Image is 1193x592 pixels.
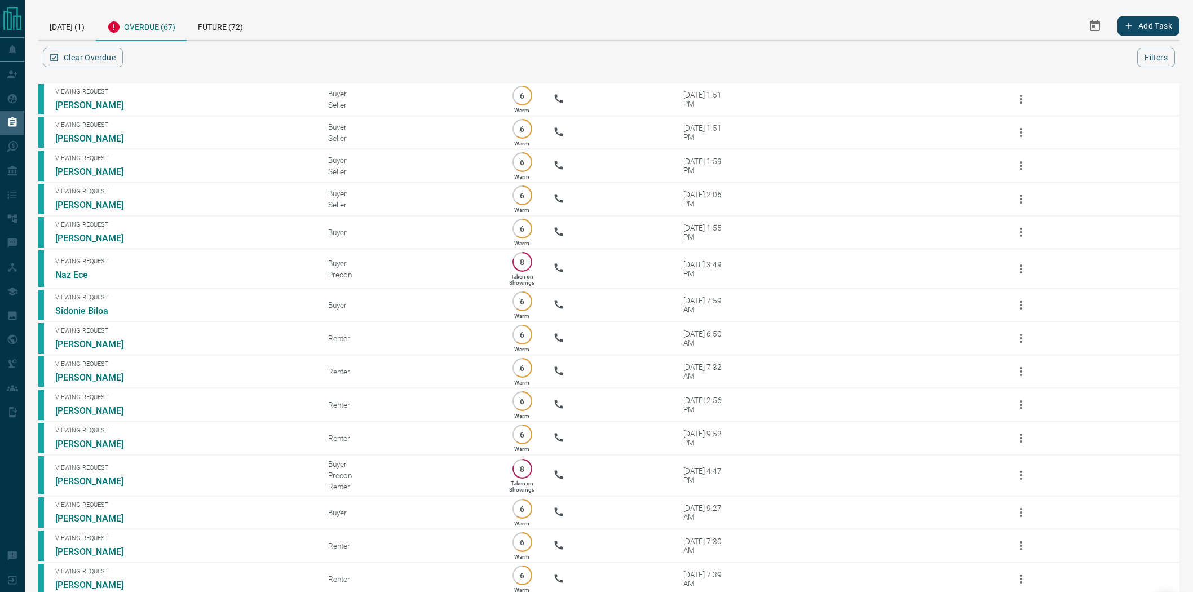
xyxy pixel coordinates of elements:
[38,356,44,387] div: condos.ca
[328,334,491,343] div: Renter
[55,580,140,590] a: [PERSON_NAME]
[328,156,491,165] div: Buyer
[38,250,44,287] div: condos.ca
[55,501,311,509] span: Viewing Request
[38,456,44,494] div: condos.ca
[38,290,44,320] div: condos.ca
[328,400,491,409] div: Renter
[328,575,491,584] div: Renter
[514,313,529,319] p: Warm
[514,140,529,147] p: Warm
[518,224,527,233] p: 6
[328,259,491,268] div: Buyer
[55,439,140,449] a: [PERSON_NAME]
[55,166,140,177] a: [PERSON_NAME]
[328,167,491,176] div: Seller
[518,330,527,339] p: 6
[328,301,491,310] div: Buyer
[683,429,731,447] div: [DATE] 9:52 PM
[518,258,527,266] p: 8
[328,508,491,517] div: Buyer
[38,184,44,214] div: condos.ca
[514,379,529,386] p: Warm
[1137,48,1175,67] button: Filters
[683,503,731,522] div: [DATE] 9:27 AM
[55,221,311,228] span: Viewing Request
[518,297,527,306] p: 6
[328,482,491,491] div: Renter
[96,11,187,41] div: Overdue (67)
[43,48,123,67] button: Clear Overdue
[38,323,44,354] div: condos.ca
[328,471,491,480] div: Precon
[38,117,44,148] div: condos.ca
[38,217,44,248] div: condos.ca
[38,11,96,40] div: [DATE] (1)
[683,296,731,314] div: [DATE] 7:59 AM
[55,464,311,471] span: Viewing Request
[38,151,44,181] div: condos.ca
[514,520,529,527] p: Warm
[38,497,44,528] div: condos.ca
[55,306,140,316] a: Sidonie Biloa
[683,90,731,108] div: [DATE] 1:51 PM
[55,360,311,368] span: Viewing Request
[514,174,529,180] p: Warm
[518,397,527,405] p: 6
[514,346,529,352] p: Warm
[55,188,311,195] span: Viewing Request
[514,240,529,246] p: Warm
[55,427,311,434] span: Viewing Request
[328,89,491,98] div: Buyer
[518,430,527,439] p: 6
[55,258,311,265] span: Viewing Request
[514,207,529,213] p: Warm
[328,100,491,109] div: Seller
[55,534,311,542] span: Viewing Request
[683,190,731,208] div: [DATE] 2:06 PM
[509,480,534,493] p: Taken on Showings
[55,100,140,111] a: [PERSON_NAME]
[518,505,527,513] p: 6
[38,390,44,420] div: condos.ca
[328,122,491,131] div: Buyer
[328,434,491,443] div: Renter
[55,154,311,162] span: Viewing Request
[1081,12,1108,39] button: Select Date Range
[55,339,140,350] a: [PERSON_NAME]
[683,223,731,241] div: [DATE] 1:55 PM
[683,260,731,278] div: [DATE] 3:49 PM
[328,460,491,469] div: Buyer
[55,133,140,144] a: [PERSON_NAME]
[55,513,140,524] a: [PERSON_NAME]
[1117,16,1179,36] button: Add Task
[514,413,529,419] p: Warm
[683,363,731,381] div: [DATE] 7:32 AM
[328,228,491,237] div: Buyer
[514,107,529,113] p: Warm
[683,537,731,555] div: [DATE] 7:30 AM
[38,531,44,561] div: condos.ca
[187,11,254,40] div: Future (72)
[518,125,527,133] p: 6
[38,84,44,114] div: condos.ca
[328,270,491,279] div: Precon
[683,570,731,588] div: [DATE] 7:39 AM
[55,546,140,557] a: [PERSON_NAME]
[509,273,534,286] p: Taken on Showings
[518,571,527,580] p: 6
[518,91,527,100] p: 6
[514,554,529,560] p: Warm
[55,233,140,244] a: [PERSON_NAME]
[683,329,731,347] div: [DATE] 6:50 AM
[55,121,311,129] span: Viewing Request
[55,372,140,383] a: [PERSON_NAME]
[38,423,44,453] div: condos.ca
[55,88,311,95] span: Viewing Request
[518,465,527,473] p: 8
[328,134,491,143] div: Seller
[683,157,731,175] div: [DATE] 1:59 PM
[683,123,731,142] div: [DATE] 1:51 PM
[55,568,311,575] span: Viewing Request
[518,364,527,372] p: 6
